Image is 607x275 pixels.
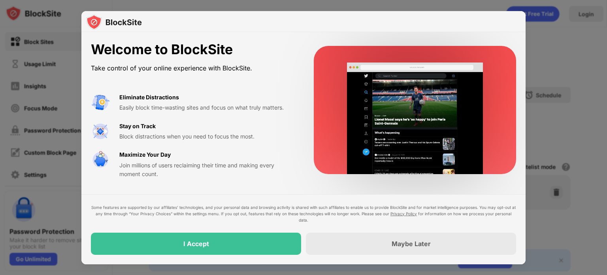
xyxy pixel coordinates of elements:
div: Maximize Your Day [119,150,171,159]
img: value-focus.svg [91,122,110,141]
div: Welcome to BlockSite [91,42,295,58]
div: Eliminate Distractions [119,93,179,102]
div: Block distractions when you need to focus the most. [119,132,295,141]
div: Join millions of users reclaiming their time and making every moment count. [119,161,295,179]
div: Some features are supported by our affiliates’ technologies, and your personal data and browsing ... [91,204,516,223]
div: Maybe Later [392,240,431,248]
div: Take control of your online experience with BlockSite. [91,63,295,74]
a: Privacy Policy [390,211,417,216]
img: value-avoid-distractions.svg [91,93,110,112]
div: Easily block time-wasting sites and focus on what truly matters. [119,103,295,112]
img: value-safe-time.svg [91,150,110,169]
div: Stay on Track [119,122,156,131]
div: I Accept [183,240,209,248]
img: logo-blocksite.svg [86,14,142,30]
